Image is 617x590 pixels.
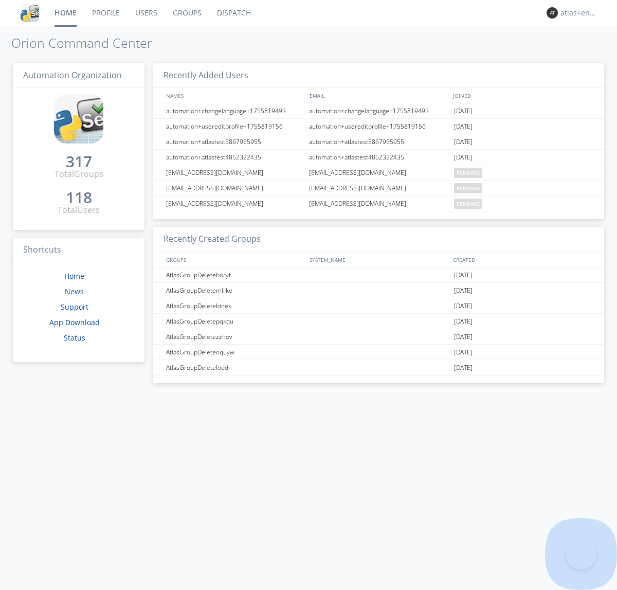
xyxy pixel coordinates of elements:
[65,287,84,296] a: News
[164,165,306,180] div: [EMAIL_ADDRESS][DOMAIN_NAME]
[164,267,306,282] div: AtlasGroupDeleteboryt
[306,119,451,134] div: automation+usereditprofile+1755819156
[153,165,604,181] a: [EMAIL_ADDRESS][DOMAIN_NAME][EMAIL_ADDRESS][DOMAIN_NAME]pending
[153,181,604,196] a: [EMAIL_ADDRESS][DOMAIN_NAME][EMAIL_ADDRESS][DOMAIN_NAME]pending
[66,156,92,167] div: 317
[55,168,103,180] div: Total Groups
[450,88,594,103] div: JOINED
[64,271,84,281] a: Home
[454,267,473,283] span: [DATE]
[66,156,92,168] a: 317
[61,302,88,312] a: Support
[164,329,306,344] div: AtlasGroupDeletezzhov
[23,69,122,81] span: Automation Organization
[153,329,604,345] a: AtlasGroupDeletezzhov[DATE]
[454,199,482,209] span: pending
[306,196,451,211] div: [EMAIL_ADDRESS][DOMAIN_NAME]
[164,88,304,103] div: NAMES
[153,119,604,134] a: automation+usereditprofile+1755819156automation+usereditprofile+1755819156[DATE]
[306,103,451,118] div: automation+changelanguage+1755819493
[164,196,306,211] div: [EMAIL_ADDRESS][DOMAIN_NAME]
[560,8,599,18] div: atlas+english0001
[306,150,451,165] div: automation+atlastest4852322435
[164,345,306,360] div: AtlasGroupDeleteoquyw
[454,168,482,178] span: pending
[164,119,306,134] div: automation+usereditprofile+1755819156
[153,103,604,119] a: automation+changelanguage+1755819493automation+changelanguage+1755819493[DATE]
[153,360,604,376] a: AtlasGroupDeleteloddi[DATE]
[21,4,39,22] img: cddb5a64eb264b2086981ab96f4c1ba7
[54,94,103,144] img: cddb5a64eb264b2086981ab96f4c1ba7
[13,238,144,263] h3: Shortcuts
[164,314,306,329] div: AtlasGroupDeletepqkqu
[164,283,306,298] div: AtlasGroupDeletemlrke
[306,165,451,180] div: [EMAIL_ADDRESS][DOMAIN_NAME]
[153,283,604,298] a: AtlasGroupDeletemlrke[DATE]
[454,134,473,150] span: [DATE]
[49,317,100,327] a: App Download
[66,192,92,204] a: 118
[153,267,604,283] a: AtlasGroupDeleteboryt[DATE]
[450,252,594,267] div: CREATED
[307,88,450,103] div: EMAIL
[58,204,100,216] div: Total Users
[454,345,473,360] span: [DATE]
[64,333,85,343] a: Status
[454,329,473,345] span: [DATE]
[454,103,473,119] span: [DATE]
[153,196,604,211] a: [EMAIL_ADDRESS][DOMAIN_NAME][EMAIL_ADDRESS][DOMAIN_NAME]pending
[454,360,473,376] span: [DATE]
[454,119,473,134] span: [DATE]
[547,7,558,19] img: 373638.png
[454,150,473,165] span: [DATE]
[153,314,604,329] a: AtlasGroupDeletepqkqu[DATE]
[454,298,473,314] span: [DATE]
[164,150,306,165] div: automation+atlastest4852322435
[164,134,306,149] div: automation+atlastest5867955955
[454,314,473,329] span: [DATE]
[66,192,92,203] div: 118
[164,298,306,313] div: AtlasGroupDeletebinek
[307,252,450,267] div: SYSTEM_NAME
[153,63,604,88] h3: Recently Added Users
[153,298,604,314] a: AtlasGroupDeletebinek[DATE]
[153,345,604,360] a: AtlasGroupDeleteoquyw[DATE]
[454,283,473,298] span: [DATE]
[153,227,604,252] h3: Recently Created Groups
[566,539,596,569] iframe: Toggle Customer Support
[164,181,306,195] div: [EMAIL_ADDRESS][DOMAIN_NAME]
[306,134,451,149] div: automation+atlastest5867955955
[164,103,306,118] div: automation+changelanguage+1755819493
[153,134,604,150] a: automation+atlastest5867955955automation+atlastest5867955955[DATE]
[164,252,304,267] div: GROUPS
[153,150,604,165] a: automation+atlastest4852322435automation+atlastest4852322435[DATE]
[306,181,451,195] div: [EMAIL_ADDRESS][DOMAIN_NAME]
[164,360,306,375] div: AtlasGroupDeleteloddi
[454,183,482,193] span: pending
